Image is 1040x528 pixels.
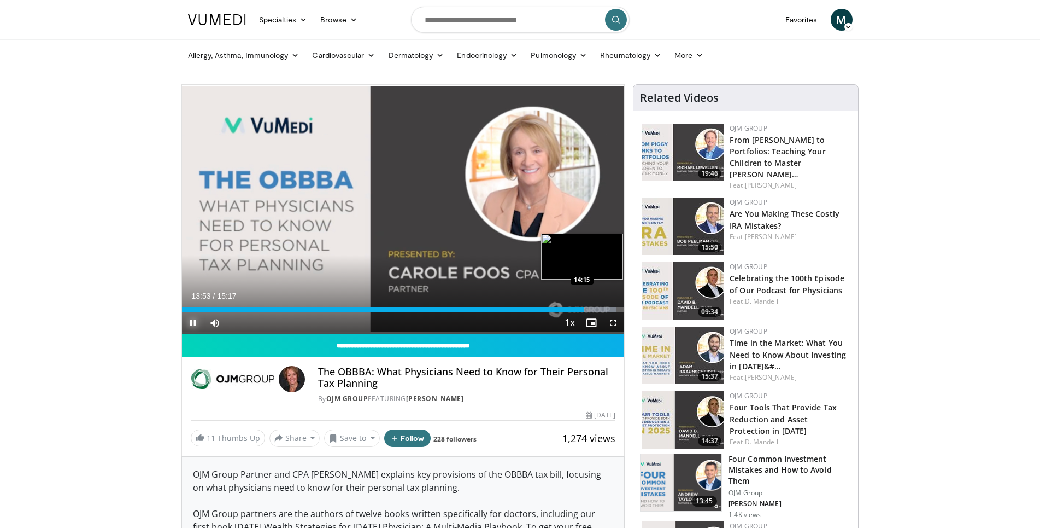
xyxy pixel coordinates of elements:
[602,312,624,334] button: Fullscreen
[450,44,524,66] a: Endocrinology
[745,181,797,190] a: [PERSON_NAME]
[730,208,839,230] a: Are You Making These Costly IRA Mistakes?
[433,434,477,444] a: 228 followers
[730,198,767,207] a: OJM Group
[730,273,844,295] a: Celebrating the 100th Episode of Our Podcast for Physicians
[188,14,246,25] img: VuMedi Logo
[641,454,721,511] img: f90543b2-11a1-4aab-98f1-82dfa77c6314.png.150x105_q85_crop-smart_upscale.png
[698,436,721,446] span: 14:37
[252,9,314,31] a: Specialties
[730,437,849,447] div: Feat.
[642,327,724,384] a: 15:37
[730,373,849,382] div: Feat.
[217,292,236,300] span: 15:17
[191,366,274,392] img: OJM Group
[326,394,368,403] a: OJM Group
[382,44,451,66] a: Dermatology
[580,312,602,334] button: Enable picture-in-picture mode
[642,198,724,255] a: 15:50
[698,169,721,178] span: 19:46
[318,394,615,404] div: By FEATURING
[730,262,767,271] a: OJM Group
[730,135,826,179] a: From [PERSON_NAME] to Portfolios: Teaching Your Children to Master [PERSON_NAME]…
[730,297,849,306] div: Feat.
[728,454,851,486] h3: Four Common Investment Mistakes and How to Avoid Them
[204,312,226,334] button: Mute
[640,91,719,105] h4: Related Videos
[730,391,767,401] a: OJM Group
[668,44,710,66] a: More
[207,433,215,443] span: 11
[411,7,630,33] input: Search topics, interventions
[640,454,851,519] a: 13:45 Four Common Investment Mistakes and How to Avoid Them OJM Group [PERSON_NAME] 1.4K views
[524,44,594,66] a: Pulmonology
[406,394,464,403] a: [PERSON_NAME]
[642,391,724,449] a: 14:37
[642,124,724,181] a: 19:46
[324,430,380,447] button: Save to
[594,44,668,66] a: Rheumatology
[181,44,306,66] a: Allergy, Asthma, Immunology
[314,9,364,31] a: Browse
[182,307,625,312] div: Progress Bar
[384,430,431,447] button: Follow
[728,489,851,497] p: OJM Group
[698,242,721,252] span: 15:50
[730,124,767,133] a: OJM Group
[642,391,724,449] img: 6704c0a6-4d74-4e2e-aaba-7698dfbc586a.150x105_q85_crop-smart_upscale.jpg
[586,410,615,420] div: [DATE]
[831,9,853,31] a: M
[562,432,615,445] span: 1,274 views
[541,234,623,280] img: image.jpeg
[192,292,211,300] span: 13:53
[691,496,718,507] span: 13:45
[730,181,849,190] div: Feat.
[182,312,204,334] button: Pause
[698,307,721,317] span: 09:34
[191,430,265,446] a: 11 Thumbs Up
[642,262,724,320] img: 7438bed5-bde3-4519-9543-24a8eadaa1c2.150x105_q85_crop-smart_upscale.jpg
[269,430,320,447] button: Share
[213,292,215,300] span: /
[642,124,724,181] img: 282c92bf-9480-4465-9a17-aeac8df0c943.150x105_q85_crop-smart_upscale.jpg
[779,9,824,31] a: Favorites
[559,312,580,334] button: Playback Rate
[698,372,721,381] span: 15:37
[642,327,724,384] img: cfc453be-3f74-41d3-a301-0743b7c46f05.150x105_q85_crop-smart_upscale.jpg
[728,500,851,508] p: [PERSON_NAME]
[745,232,797,241] a: [PERSON_NAME]
[182,85,625,334] video-js: Video Player
[318,366,615,390] h4: The OBBBA: What Physicians Need to Know for Their Personal Tax Planning
[730,402,837,436] a: Four Tools That Provide Tax Reduction and Asset Protection in [DATE]
[730,232,849,242] div: Feat.
[730,338,846,371] a: Time in the Market: What You Need to Know About Investing in [DATE]&#…
[305,44,381,66] a: Cardiovascular
[642,262,724,320] a: 09:34
[279,366,305,392] img: Avatar
[642,198,724,255] img: 4b415aee-9520-4d6f-a1e1-8e5e22de4108.150x105_q85_crop-smart_upscale.jpg
[745,373,797,382] a: [PERSON_NAME]
[730,327,767,336] a: OJM Group
[728,510,761,519] p: 1.4K views
[745,297,778,306] a: D. Mandell
[745,437,778,446] a: D. Mandell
